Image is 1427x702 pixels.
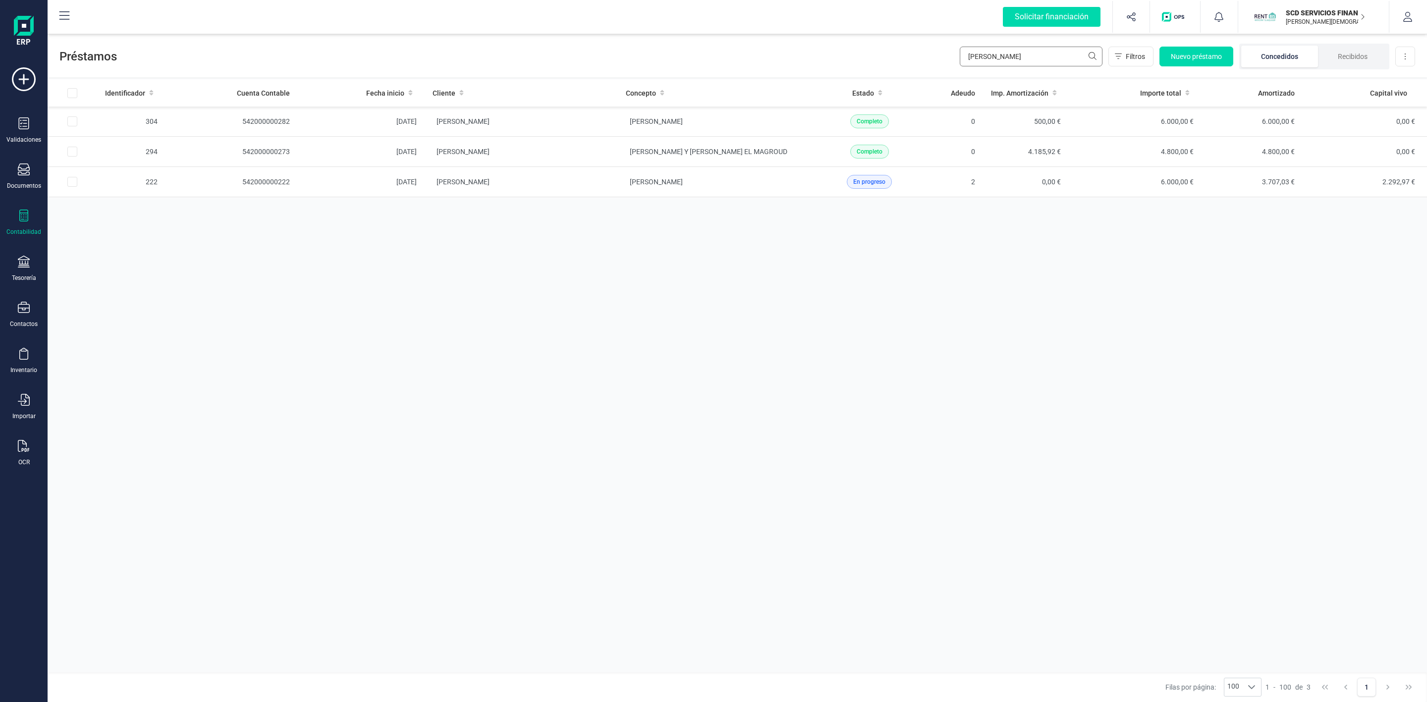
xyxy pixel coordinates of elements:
span: Nuevo préstamo [1171,52,1222,61]
td: 304 [97,107,165,137]
div: Importar [12,412,36,420]
td: [DATE] [298,167,425,197]
span: Cliente [433,88,455,98]
div: OCR [18,458,30,466]
td: 0,00 € [983,167,1069,197]
button: Page 1 [1357,678,1376,697]
td: 3.707,03 € [1202,167,1302,197]
button: Logo de OPS [1156,1,1194,33]
span: Préstamos [59,49,960,64]
td: 6.000,00 € [1069,107,1202,137]
span: Adeudo [951,88,975,98]
span: [PERSON_NAME] [630,117,683,125]
div: Row Selected 9881dff6-6e09-46d9-8d05-469e8cfb8579 [67,116,77,126]
button: Last Page [1399,678,1418,697]
span: 1 [1265,682,1269,692]
td: 542000000222 [165,167,298,197]
button: Filtros [1108,47,1153,66]
div: Filas por página: [1165,678,1262,697]
input: Buscar... [960,47,1102,66]
td: 222 [97,167,165,197]
td: 0 [928,137,983,167]
td: 0,00 € [1303,137,1427,167]
span: Filtros [1126,52,1145,61]
div: - [1265,682,1311,692]
span: [PERSON_NAME] Y [PERSON_NAME] EL MAGROUD [630,148,787,156]
td: 6.000,00 € [1202,107,1302,137]
td: 294 [97,137,165,167]
td: [DATE] [298,107,425,137]
span: [PERSON_NAME] [437,148,490,156]
td: 4.800,00 € [1069,137,1202,167]
p: [PERSON_NAME][DEMOGRAPHIC_DATA][DEMOGRAPHIC_DATA] [1286,18,1365,26]
span: [PERSON_NAME] [437,117,490,125]
div: Row Selected 46043471-e252-47a8-9194-614af58d4ef0 [67,177,77,187]
span: 100 [1279,682,1291,692]
div: Inventario [10,366,37,374]
button: Previous Page [1336,678,1355,697]
p: SCD SERVICIOS FINANCIEROS SL [1286,8,1365,18]
button: SCSCD SERVICIOS FINANCIEROS SL[PERSON_NAME][DEMOGRAPHIC_DATA][DEMOGRAPHIC_DATA] [1250,1,1377,33]
div: Tesorería [12,274,36,282]
span: de [1295,682,1303,692]
div: Contactos [10,320,38,328]
div: All items unselected [67,88,77,98]
div: Solicitar financiación [1003,7,1100,27]
div: Validaciones [6,136,41,144]
button: Next Page [1378,678,1397,697]
td: 6.000,00 € [1069,167,1202,197]
td: 0 [928,107,983,137]
td: 4.800,00 € [1202,137,1302,167]
div: Contabilidad [6,228,41,236]
span: [PERSON_NAME] [630,178,683,186]
td: 4.185,92 € [983,137,1069,167]
div: Row Selected 9dc26318-ec8c-411b-96b8-3ea1c30d62f9 [67,147,77,157]
td: [DATE] [298,137,425,167]
span: Concepto [626,88,656,98]
button: Nuevo préstamo [1159,47,1233,66]
button: First Page [1316,678,1334,697]
span: Cuenta Contable [237,88,290,98]
td: 542000000273 [165,137,298,167]
img: Logo Finanedi [14,16,34,48]
span: Fecha inicio [366,88,404,98]
td: 2 [928,167,983,197]
button: Solicitar financiación [991,1,1112,33]
span: Imp. Amortización [991,88,1048,98]
span: Importe total [1140,88,1181,98]
td: 542000000282 [165,107,298,137]
span: Completo [857,147,882,156]
span: 100 [1224,678,1242,696]
div: Documentos [7,182,41,190]
span: Capital vivo [1370,88,1407,98]
img: Logo de OPS [1162,12,1188,22]
span: Identificador [105,88,145,98]
td: 500,00 € [983,107,1069,137]
span: Completo [857,117,882,126]
li: Concedidos [1241,46,1318,67]
span: En progreso [853,177,885,186]
span: 3 [1307,682,1311,692]
td: 0,00 € [1303,107,1427,137]
li: Recibidos [1318,46,1387,67]
td: 2.292,97 € [1303,167,1427,197]
span: Amortizado [1258,88,1295,98]
img: SC [1254,6,1276,28]
span: Estado [852,88,874,98]
span: [PERSON_NAME] [437,178,490,186]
